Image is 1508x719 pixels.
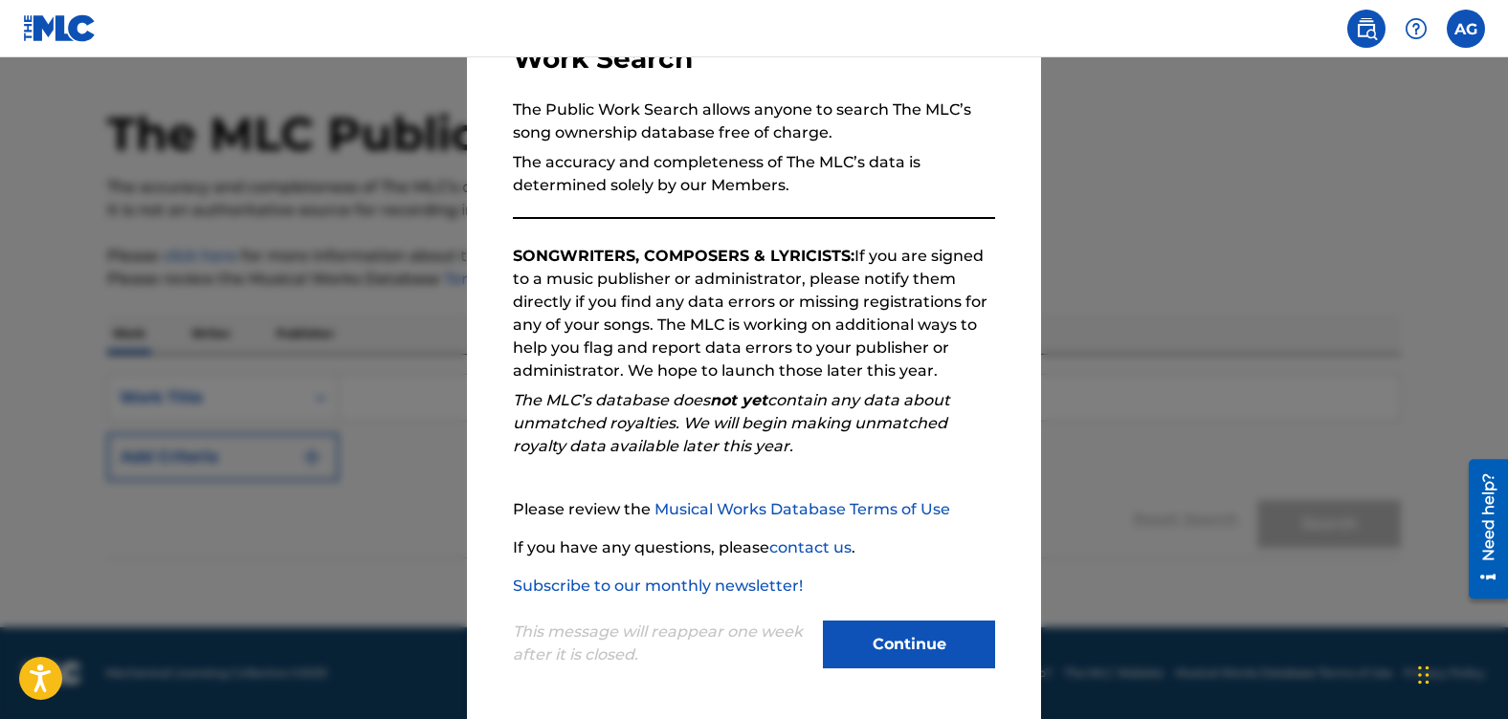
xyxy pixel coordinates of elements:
[23,14,97,42] img: MLC Logo
[1347,10,1386,48] a: Public Search
[513,577,803,595] a: Subscribe to our monthly newsletter!
[1397,10,1435,48] div: Help
[513,98,995,144] p: The Public Work Search allows anyone to search The MLC’s song ownership database free of charge.
[513,245,995,382] p: If you are signed to a music publisher or administrator, please notify them directly if you find ...
[1405,17,1428,40] img: help
[1454,451,1508,605] iframe: Resource Center
[769,538,852,556] a: contact us
[513,498,995,521] p: Please review the
[823,621,995,668] button: Continue
[1355,17,1378,40] img: search
[513,247,854,265] strong: SONGWRITERS, COMPOSERS & LYRICISTS:
[513,391,950,455] em: The MLC’s database does contain any data about unmatched royalties. We will begin making unmatche...
[513,621,811,666] p: This message will reappear one week after it is closed.
[710,391,767,409] strong: not yet
[1447,10,1485,48] div: User Menu
[1412,627,1508,719] iframe: Chat Widget
[1418,646,1430,704] div: Drag
[513,151,995,197] p: The accuracy and completeness of The MLC’s data is determined solely by our Members.
[654,500,950,518] a: Musical Works Database Terms of Use
[513,536,995,559] p: If you have any questions, please .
